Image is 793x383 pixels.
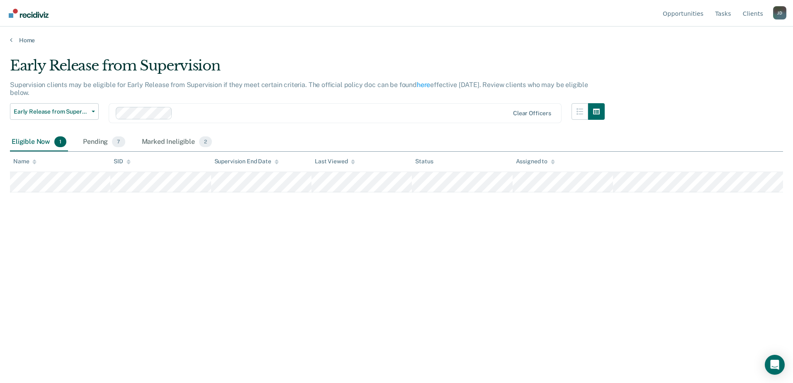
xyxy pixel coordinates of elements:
[114,158,131,165] div: SID
[14,108,88,115] span: Early Release from Supervision
[513,110,551,117] div: Clear officers
[10,57,605,81] div: Early Release from Supervision
[214,158,279,165] div: Supervision End Date
[199,136,212,147] span: 2
[315,158,355,165] div: Last Viewed
[10,103,99,120] button: Early Release from Supervision
[765,355,785,375] div: Open Intercom Messenger
[417,81,430,89] a: here
[112,136,125,147] span: 7
[140,133,214,151] div: Marked Ineligible2
[81,133,126,151] div: Pending7
[516,158,555,165] div: Assigned to
[54,136,66,147] span: 1
[10,81,588,97] p: Supervision clients may be eligible for Early Release from Supervision if they meet certain crite...
[9,9,49,18] img: Recidiviz
[415,158,433,165] div: Status
[773,6,786,19] div: J D
[10,133,68,151] div: Eligible Now1
[10,36,783,44] a: Home
[773,6,786,19] button: Profile dropdown button
[13,158,36,165] div: Name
